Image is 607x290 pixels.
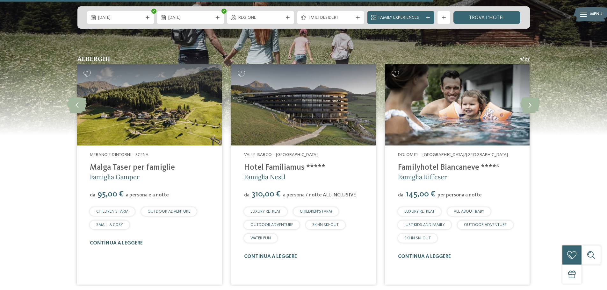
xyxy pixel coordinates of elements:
[404,190,437,198] span: 145,00 €
[437,193,482,198] span: per persona a notte
[244,193,249,198] span: da
[77,64,221,145] img: Cercate un hotel con piscina coperta per bambini in Alto Adige?
[312,223,339,227] span: SKI-IN SKI-OUT
[96,223,123,227] span: SMALL & COSY
[90,173,140,181] span: Famiglia Gamper
[96,209,128,214] span: CHILDREN’S FARM
[464,223,507,227] span: OUTDOOR ADVENTURE
[404,209,435,214] span: LUXURY RETREAT
[398,193,403,198] span: da
[404,236,431,240] span: SKI-IN SKI-OUT
[148,209,190,214] span: OUTDOOR ADVENTURE
[250,209,281,214] span: LUXURY RETREAT
[385,64,530,145] img: Cercate un hotel con piscina coperta per bambini in Alto Adige?
[90,193,95,198] span: da
[90,241,143,246] a: continua a leggere
[398,173,447,181] span: Famiglia Riffeser
[244,254,297,259] a: continua a leggere
[231,64,376,145] img: Cercate un hotel con piscina coperta per bambini in Alto Adige?
[404,223,445,227] span: JUST KIDS AND FAMILY
[524,56,530,63] span: 27
[77,55,110,63] span: Alberghi
[250,223,293,227] span: OUTDOOR ADVENTURE
[398,254,451,259] a: continua a leggere
[90,164,175,172] a: Malga Taser per famiglie
[250,236,271,240] span: WATER FUN
[168,15,213,21] span: [DATE]
[126,193,169,198] span: a persona e a notte
[283,193,356,198] span: a persona / notte ALL-INCLUSIVE
[379,15,423,21] span: Family Experiences
[520,56,522,63] span: 1
[244,152,318,157] span: Valle Isarco – [GEOGRAPHIC_DATA]
[300,209,332,214] span: CHILDREN’S FARM
[398,152,508,157] span: Dolomiti – [GEOGRAPHIC_DATA]/[GEOGRAPHIC_DATA]
[308,15,353,21] span: I miei desideri
[90,152,148,157] span: Merano e dintorni – Scena
[522,56,524,63] span: /
[238,15,283,21] span: Regione
[453,11,520,24] a: trova l’hotel
[98,15,143,21] span: [DATE]
[96,190,125,198] span: 95,00 €
[454,209,484,214] span: ALL ABOUT BABY
[250,190,282,198] span: 310,00 €
[244,173,285,181] span: Famiglia Nestl
[398,164,499,172] a: Familyhotel Biancaneve ****ˢ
